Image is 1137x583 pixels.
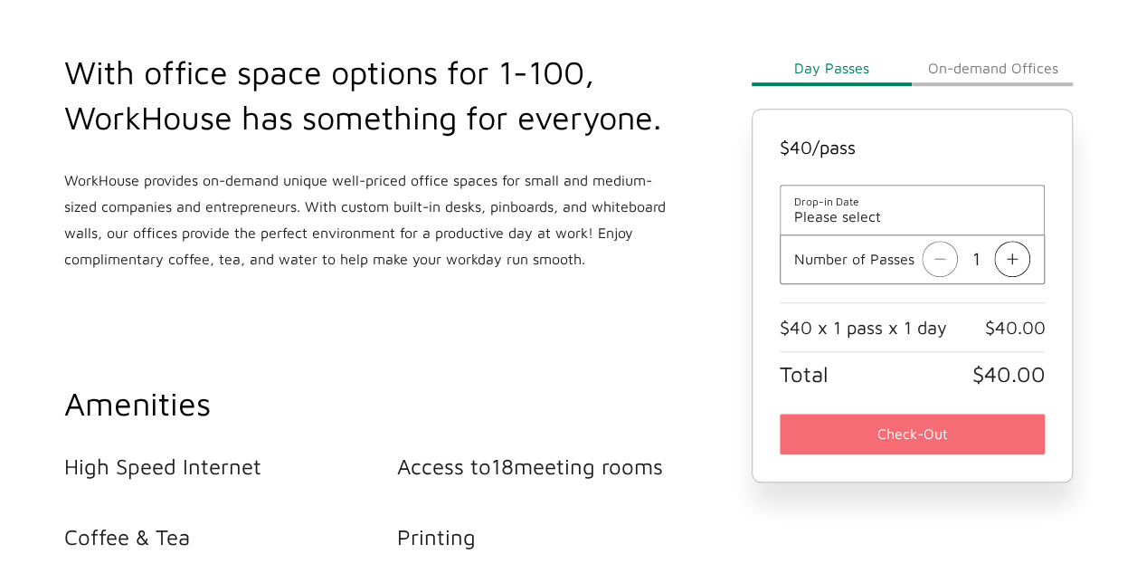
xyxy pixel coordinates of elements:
h2: Amenities [64,381,730,426]
li: Access to 18 meeting rooms [397,454,730,479]
h2: With office space options for 1-100, WorkHouse has something for everyone. [64,50,673,140]
span: $40 x 1 pass x 1 day [780,317,947,338]
span: Please select [794,208,1031,225]
li: Coffee & Tea [64,524,397,550]
span: $40.00 [984,317,1045,338]
li: High Speed Internet [64,454,397,479]
button: Day Passes [752,50,913,86]
img: Increase seat count [994,241,1030,277]
button: Drop-in DatePlease select [794,195,1031,225]
li: Printing [397,524,730,550]
p: WorkHouse provides on-demand unique well-priced office spaces for small and medium-sized companie... [64,167,673,272]
h4: $ 40 /pass [780,137,1046,158]
span: Drop-in Date [794,195,1031,208]
img: Decrease seat count [922,241,958,277]
span: 1 [958,241,994,277]
p: Number of Passes [794,251,914,267]
button: On-demand Offices [912,50,1073,86]
button: Check-Out [780,414,1046,454]
span: Total [780,361,829,387]
span: $40.00 [971,361,1045,387]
